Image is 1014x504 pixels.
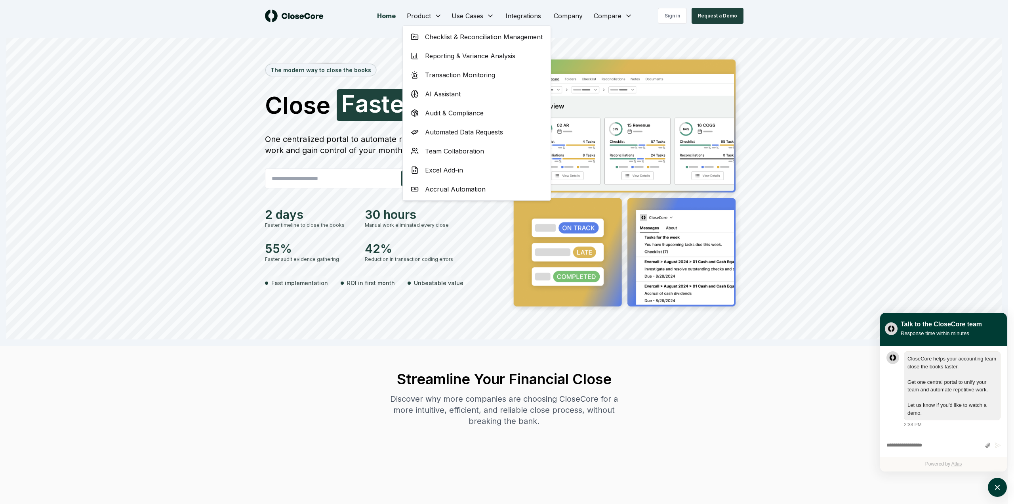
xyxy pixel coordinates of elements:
a: Automated Data Requests [404,123,549,142]
a: Atlas [951,461,962,467]
img: yblje5SQxOoZuw2TcITt_icon.png [885,322,898,335]
span: Accrual Automation [425,184,486,194]
span: Team Collaboration [425,146,484,156]
div: 2:33 PM [904,421,922,428]
div: atlas-ticket [880,346,1007,471]
div: Powered by [880,457,1007,471]
a: AI Assistant [404,84,549,103]
span: AI Assistant [425,89,461,99]
span: Excel Add-in [425,165,463,175]
div: Talk to the CloseCore team [901,320,982,329]
div: atlas-message-author-avatar [886,351,899,364]
span: Checklist & Reconciliation Management [425,32,543,42]
a: Accrual Automation [404,180,549,199]
div: atlas-window [880,313,1007,471]
div: atlas-message-bubble [904,351,1001,420]
a: Reporting & Variance Analysis [404,46,549,65]
a: Team Collaboration [404,142,549,161]
div: atlas-composer [886,438,1001,453]
a: Excel Add-in [404,161,549,180]
a: Checklist & Reconciliation Management [404,27,549,46]
div: Response time within minutes [901,329,982,337]
span: Reporting & Variance Analysis [425,51,515,61]
a: Transaction Monitoring [404,65,549,84]
span: Automated Data Requests [425,127,503,137]
span: Audit & Compliance [425,108,484,118]
a: Audit & Compliance [404,103,549,123]
div: atlas-message-text [907,355,997,417]
button: Attach files by clicking or dropping files here [985,442,991,449]
span: Transaction Monitoring [425,70,495,80]
div: atlas-message [886,351,1001,428]
div: Tuesday, September 9, 2:33 PM [904,351,1001,428]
